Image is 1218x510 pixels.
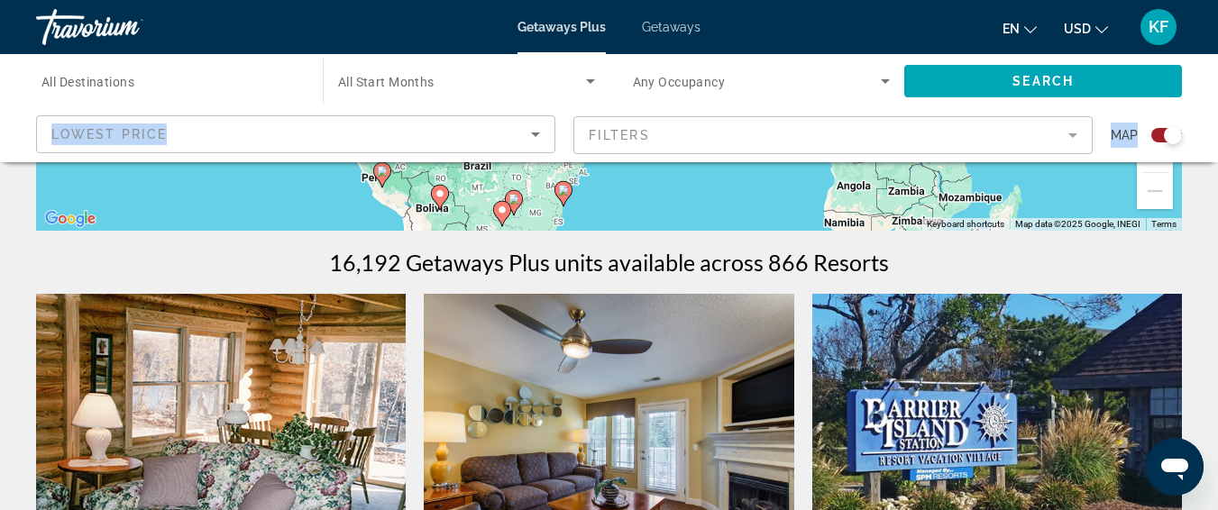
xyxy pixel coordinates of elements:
[1012,74,1074,88] span: Search
[1149,18,1168,36] span: KF
[517,20,606,34] a: Getaways Plus
[1137,173,1173,209] button: Zoom out
[927,218,1004,231] button: Keyboard shortcuts
[1003,15,1037,41] button: Change language
[1111,123,1138,148] span: Map
[51,123,540,145] mat-select: Sort by
[329,249,889,276] h1: 16,192 Getaways Plus units available across 866 Resorts
[1064,15,1108,41] button: Change currency
[1151,219,1177,229] a: Terms (opens in new tab)
[338,75,435,89] span: All Start Months
[1015,219,1140,229] span: Map data ©2025 Google, INEGI
[1146,438,1204,496] iframe: Button to launch messaging window
[51,127,167,141] span: Lowest Price
[41,75,134,89] span: All Destinations
[1135,8,1182,46] button: User Menu
[904,65,1182,97] button: Search
[36,4,216,50] a: Travorium
[1064,22,1091,36] span: USD
[1003,22,1020,36] span: en
[573,115,1093,155] button: Filter
[41,207,100,231] a: Open this area in Google Maps (opens a new window)
[642,20,701,34] a: Getaways
[41,207,100,231] img: Google
[633,75,726,89] span: Any Occupancy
